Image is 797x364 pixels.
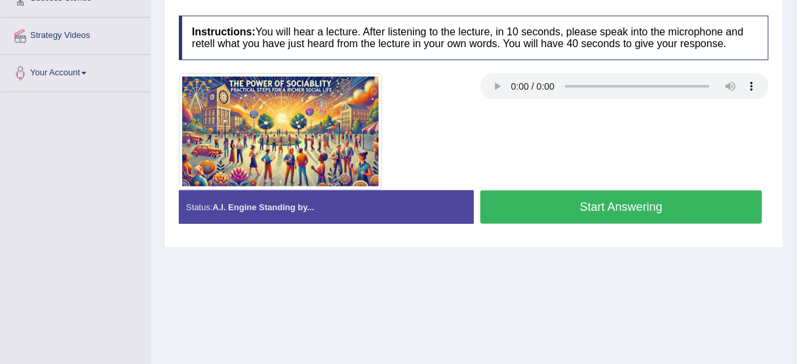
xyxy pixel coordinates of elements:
a: Your Account [1,55,150,88]
strong: A.I. Engine Standing by... [212,202,314,212]
button: Start Answering [480,191,762,224]
div: Status: [179,191,474,224]
b: Instructions: [192,26,256,37]
h4: You will hear a lecture. After listening to the lecture, in 10 seconds, please speak into the mic... [179,16,769,60]
a: Strategy Videos [1,18,150,50]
